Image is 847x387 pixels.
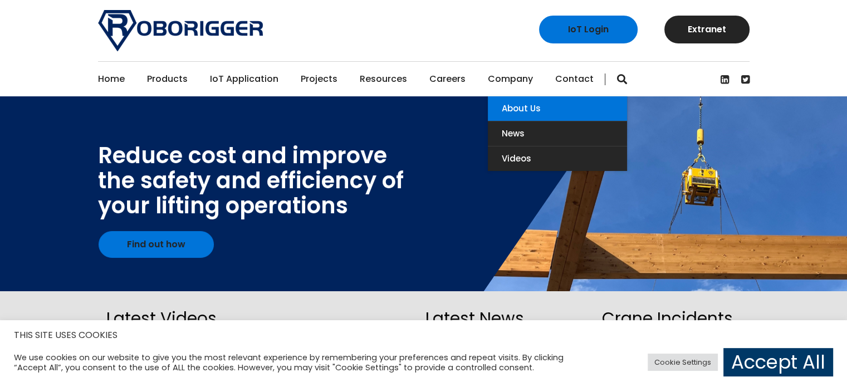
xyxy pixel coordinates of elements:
a: Contact [555,62,594,96]
a: IoT Login [539,16,638,43]
h2: Latest Videos [106,305,241,332]
a: Extranet [664,16,750,43]
a: Products [147,62,188,96]
a: Careers [429,62,466,96]
a: Find out how [99,231,214,258]
a: Resources [360,62,407,96]
a: Home [98,62,125,96]
h5: THIS SITE USES COOKIES [14,328,833,342]
a: Accept All [723,348,833,376]
a: Projects [301,62,337,96]
a: Cookie Settings [648,354,718,371]
a: IoT Application [210,62,278,96]
a: Videos [488,146,627,171]
a: News [488,121,627,146]
div: Reduce cost and improve the safety and efficiency of your lifting operations [98,143,404,218]
div: We use cookies on our website to give you the most relevant experience by remembering your prefer... [14,352,587,373]
img: Roborigger [98,10,263,51]
a: Company [488,62,533,96]
h2: Crane Incidents [602,305,740,332]
h2: Latest News [425,305,585,332]
a: About Us [488,96,627,121]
